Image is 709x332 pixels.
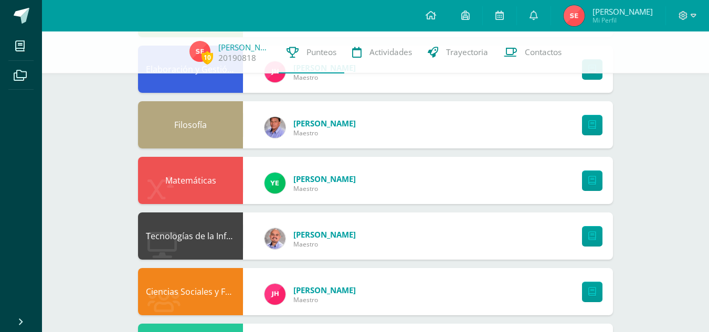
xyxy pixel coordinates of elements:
span: Actividades [369,47,412,58]
img: 9ad395a2b3278756a684ab4cb00aaf35.png [264,284,285,305]
span: Maestro [293,73,356,82]
img: fd93c6619258ae32e8e829e8701697bb.png [264,173,285,194]
span: Trayectoria [446,47,488,58]
span: [PERSON_NAME] [293,174,356,184]
span: 10 [202,51,213,64]
span: Punteos [306,47,336,58]
span: Mi Perfil [592,16,653,25]
span: Maestro [293,240,356,249]
a: Contactos [496,31,569,73]
img: 3431916deacd7147438874739eab20df.png [564,5,585,26]
span: [PERSON_NAME] [293,285,356,295]
a: 20190818 [218,52,256,63]
img: f4ddca51a09d81af1cee46ad6847c426.png [264,228,285,249]
img: 3431916deacd7147438874739eab20df.png [189,41,210,62]
a: Trayectoria [420,31,496,73]
span: Maestro [293,128,356,137]
a: Actividades [344,31,420,73]
span: Contactos [525,47,562,58]
div: Filosofía [138,101,243,148]
div: Tecnologías de la Información y la Comunicación [138,212,243,260]
span: [PERSON_NAME] [293,229,356,240]
span: [PERSON_NAME] [592,6,653,17]
a: Punteos [279,31,344,73]
div: Ciencias Sociales y Formación Ciudadana [138,268,243,315]
img: 3f99dc8a7d7976e2e7dde9168a8ff500.png [264,117,285,138]
span: Maestro [293,184,356,193]
div: Matemáticas [138,157,243,204]
span: Maestro [293,295,356,304]
a: [PERSON_NAME] [218,42,271,52]
span: [PERSON_NAME] [293,118,356,128]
